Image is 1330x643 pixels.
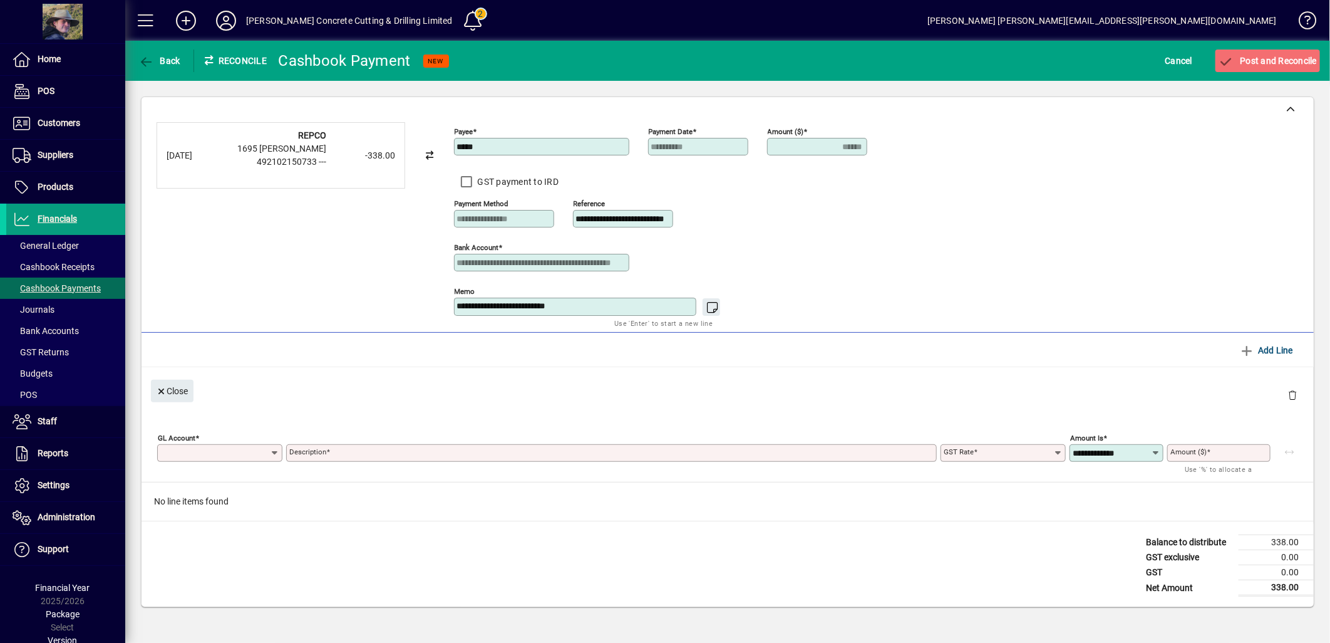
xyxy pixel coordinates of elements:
[38,512,95,522] span: Administration
[768,127,804,136] mat-label: Amount ($)
[6,256,125,278] a: Cashbook Receipts
[1289,3,1314,43] a: Knowledge Base
[38,150,73,160] span: Suppliers
[13,369,53,379] span: Budgets
[6,44,125,75] a: Home
[6,320,125,342] a: Bank Accounts
[1219,56,1317,66] span: Post and Reconcile
[246,11,453,31] div: [PERSON_NAME] Concrete Cutting & Drilling Limited
[38,118,80,128] span: Customers
[1215,50,1320,72] button: Post and Reconcile
[13,326,79,336] span: Bank Accounts
[1185,462,1260,489] mat-hint: Use '%' to allocate a percentage
[6,384,125,405] a: POS
[38,544,69,554] span: Support
[6,534,125,565] a: Support
[6,299,125,320] a: Journals
[289,447,326,456] mat-label: Description
[158,434,195,442] mat-label: GL Account
[614,316,713,330] mat-hint: Use 'Enter' to start a new line
[6,172,125,203] a: Products
[156,381,188,402] span: Close
[38,416,57,426] span: Staff
[1277,380,1307,410] button: Delete
[1070,434,1103,442] mat-label: Amount is
[6,76,125,107] a: POS
[1239,550,1314,565] td: 0.00
[38,86,54,96] span: POS
[279,51,411,71] div: Cashbook Payment
[6,235,125,256] a: General Ledger
[298,130,326,140] strong: REPCO
[38,448,68,458] span: Reports
[206,9,246,32] button: Profile
[927,11,1277,31] div: [PERSON_NAME] [PERSON_NAME][EMAIL_ADDRESS][PERSON_NAME][DOMAIN_NAME]
[125,50,194,72] app-page-header-button: Back
[332,149,395,162] div: -338.00
[13,262,95,272] span: Cashbook Receipts
[944,447,974,456] mat-label: GST rate
[455,287,475,296] mat-label: Memo
[6,470,125,501] a: Settings
[151,380,193,402] button: Close
[237,144,326,167] span: 1695 [PERSON_NAME] 492102150733 ---
[194,51,269,71] div: Reconcile
[142,483,1314,521] div: No line items found
[38,54,61,64] span: Home
[574,199,606,208] mat-label: Reference
[13,241,79,251] span: General Ledger
[46,609,80,619] span: Package
[138,56,180,66] span: Back
[13,283,101,293] span: Cashbook Payments
[135,50,183,72] button: Back
[167,149,217,162] div: [DATE]
[6,108,125,139] a: Customers
[455,199,509,208] mat-label: Payment method
[475,175,559,188] label: GST payment to IRD
[6,140,125,171] a: Suppliers
[6,502,125,533] a: Administration
[1162,50,1196,72] button: Cancel
[649,127,693,136] mat-label: Payment Date
[38,182,73,192] span: Products
[455,243,499,252] mat-label: Bank Account
[1140,565,1239,580] td: GST
[428,57,444,65] span: NEW
[13,305,54,315] span: Journals
[1239,535,1314,550] td: 338.00
[1239,580,1314,596] td: 338.00
[38,214,77,224] span: Financials
[1140,580,1239,596] td: Net Amount
[166,9,206,32] button: Add
[6,278,125,299] a: Cashbook Payments
[13,347,69,357] span: GST Returns
[1140,550,1239,565] td: GST exclusive
[6,438,125,469] a: Reports
[36,583,90,593] span: Financial Year
[148,385,197,396] app-page-header-button: Close
[1140,535,1239,550] td: Balance to distribute
[6,363,125,384] a: Budgets
[6,342,125,363] a: GST Returns
[1170,447,1207,456] mat-label: Amount ($)
[1239,565,1314,580] td: 0.00
[13,390,37,400] span: POS
[6,406,125,437] a: Staff
[1277,389,1307,400] app-page-header-button: Delete
[1165,51,1193,71] span: Cancel
[38,480,70,490] span: Settings
[455,127,473,136] mat-label: Payee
